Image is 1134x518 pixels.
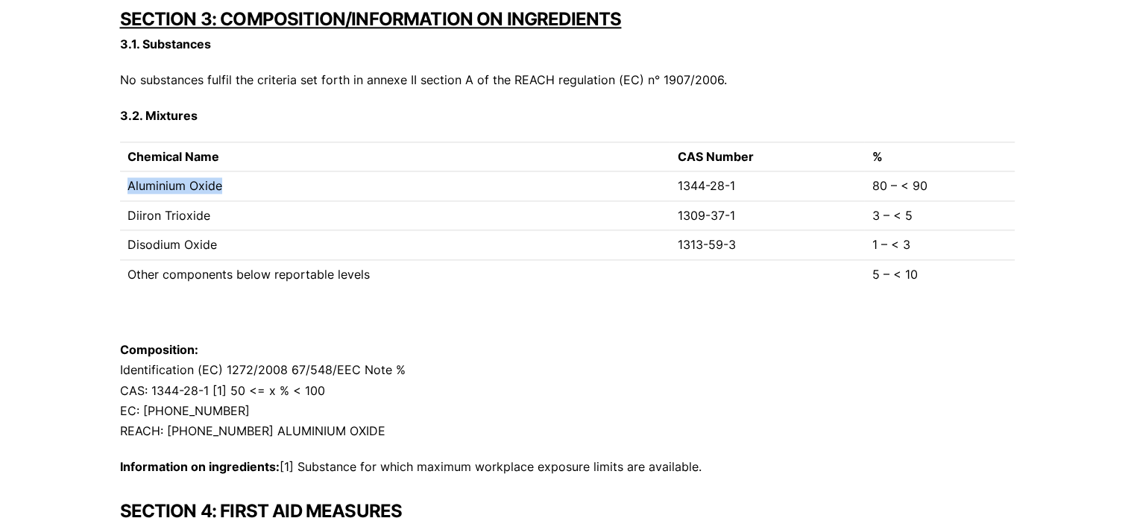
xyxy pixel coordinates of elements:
td: 5 – < 10 [864,259,1014,288]
strong: CAS Number [677,149,753,164]
p: Identification (EC) 1272/2008 67/548/EEC Note % CAS: 1344-28-1 [1] 50 <= x % < 100 EC: [PHONE_NUM... [120,340,1015,441]
strong: SECTION 3: COMPOSITION/INFORMATION ON INGREDIENTS [120,8,622,30]
p: [1] Substance for which maximum workplace exposure limits are available. [120,457,1015,477]
td: Diiron Trioxide [120,200,670,230]
strong: Chemical Name [127,149,219,164]
strong: Information on ingredients: [120,459,280,474]
td: 1 – < 3 [864,230,1014,259]
td: 1344-28-1 [670,171,864,200]
td: 1313-59-3 [670,230,864,259]
td: Aluminium Oxide [120,171,670,200]
td: Disodium Oxide [120,230,670,259]
td: Other components below reportable levels [120,259,670,288]
strong: % [872,149,882,164]
td: 3 – < 5 [864,200,1014,230]
td: 1309-37-1 [670,200,864,230]
strong: 3.2. Mixtures [120,108,198,123]
p: No substances fulfil the criteria set forth in annexe II section A of the REACH regulation (EC) n... [120,70,1015,90]
strong: Composition: [120,342,198,357]
strong: 3.1. Substances [120,37,211,51]
td: 80 – < 90 [864,171,1014,200]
